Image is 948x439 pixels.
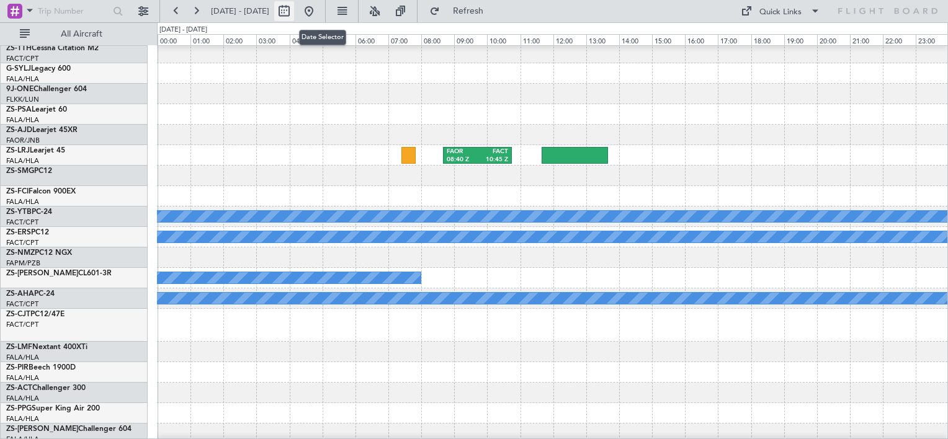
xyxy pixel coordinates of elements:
a: FACT/CPT [6,218,38,227]
a: ZS-PIRBeech 1900D [6,364,76,371]
span: ZS-PPG [6,405,32,412]
span: ZS-NMZ [6,249,35,257]
a: ZS-NMZPC12 NGX [6,249,72,257]
span: G-SYLJ [6,65,31,73]
a: ZS-FCIFalcon 900EX [6,188,76,195]
a: ZS-LMFNextant 400XTi [6,344,87,351]
a: ZS-SMGPC12 [6,167,52,175]
span: ZS-TTH [6,45,32,52]
div: 07:00 [388,34,421,45]
a: ZS-ACTChallenger 300 [6,384,86,392]
a: FAPM/PZB [6,259,40,268]
div: FACT [477,148,508,156]
span: ZS-ERS [6,229,31,236]
div: 21:00 [850,34,883,45]
div: 12:00 [553,34,586,45]
a: ZS-YTBPC-24 [6,208,52,216]
a: FACT/CPT [6,299,38,309]
a: ZS-LRJLearjet 45 [6,147,65,154]
div: 10:45 Z [477,156,508,164]
a: ZS-[PERSON_NAME]CL601-3R [6,270,112,277]
a: G-SYLJLegacy 600 [6,65,71,73]
div: 09:00 [454,34,487,45]
a: FAOR/JNB [6,136,40,145]
div: 08:40 Z [447,156,478,164]
span: ZS-AJD [6,126,32,134]
a: ZS-AHAPC-24 [6,290,55,298]
a: ZS-ERSPC12 [6,229,49,236]
div: 15:00 [652,34,685,45]
a: ZS-AJDLearjet 45XR [6,126,78,134]
div: Quick Links [759,6,802,19]
span: ZS-AHA [6,290,34,298]
button: All Aircraft [14,24,135,44]
span: ZS-PIR [6,364,29,371]
a: 9J-ONEChallenger 604 [6,86,87,93]
div: 19:00 [784,34,817,45]
a: FALA/HLA [6,394,39,403]
a: FALA/HLA [6,156,39,166]
div: 11:00 [521,34,553,45]
div: [DATE] - [DATE] [159,25,207,35]
span: ZS-CJT [6,311,30,318]
div: 00:00 [158,34,190,45]
span: ZS-FCI [6,188,29,195]
div: 06:00 [355,34,388,45]
a: FACT/CPT [6,54,38,63]
a: ZS-CJTPC12/47E [6,311,65,318]
span: ZS-[PERSON_NAME] [6,425,78,433]
div: 03:00 [256,34,289,45]
div: 18:00 [751,34,784,45]
a: FALA/HLA [6,197,39,206]
div: 08:00 [421,34,454,45]
button: Refresh [424,1,498,21]
div: 22:00 [883,34,916,45]
a: ZS-[PERSON_NAME]Challenger 604 [6,425,132,433]
input: Trip Number [38,2,109,20]
a: FALA/HLA [6,74,39,84]
span: ZS-LMF [6,344,32,351]
div: 20:00 [817,34,850,45]
a: ZS-PPGSuper King Air 200 [6,405,100,412]
span: ZS-LRJ [6,147,30,154]
a: FALA/HLA [6,373,39,383]
span: ZS-[PERSON_NAME] [6,270,78,277]
a: FLKK/LUN [6,95,39,104]
span: Refresh [442,7,494,16]
div: FAOR [447,148,478,156]
a: ZS-PSALearjet 60 [6,106,67,113]
span: ZS-PSA [6,106,32,113]
div: 01:00 [190,34,223,45]
span: All Aircraft [32,30,131,38]
div: 02:00 [223,34,256,45]
a: FALA/HLA [6,353,39,362]
a: FALA/HLA [6,115,39,125]
a: FACT/CPT [6,320,38,329]
span: ZS-YTB [6,208,32,216]
div: Date Selector [299,30,346,45]
div: 04:00 [290,34,323,45]
div: 13:00 [586,34,619,45]
a: FALA/HLA [6,414,39,423]
span: ZS-ACT [6,384,32,392]
div: 17:00 [718,34,751,45]
div: 14:00 [619,34,652,45]
div: 16:00 [685,34,718,45]
a: FACT/CPT [6,238,38,247]
button: Quick Links [735,1,826,21]
a: ZS-TTHCessna Citation M2 [6,45,99,52]
span: [DATE] - [DATE] [211,6,269,17]
div: 10:00 [487,34,520,45]
span: ZS-SMG [6,167,34,175]
span: 9J-ONE [6,86,34,93]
